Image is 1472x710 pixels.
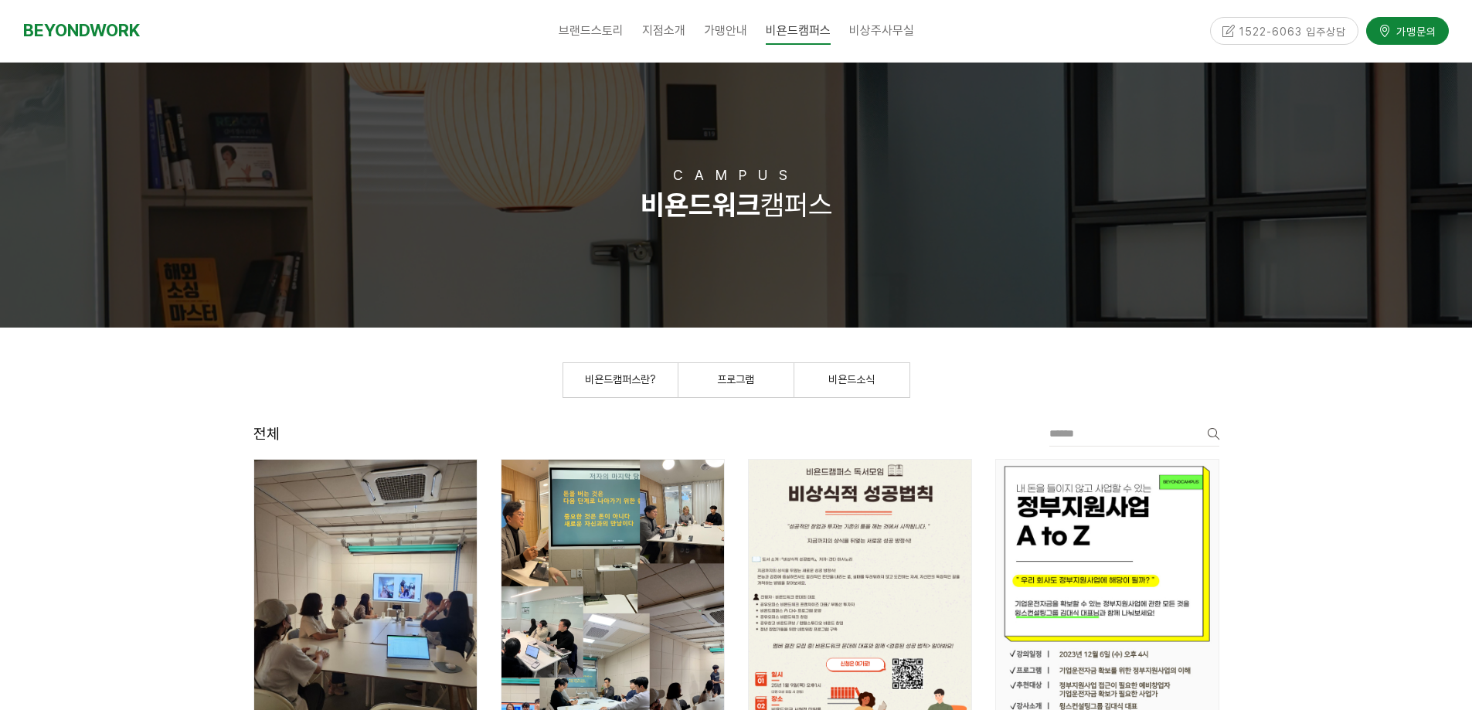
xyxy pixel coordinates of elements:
span: 캠퍼스 [641,189,832,222]
a: 프로그램 [678,363,794,397]
a: 비욘드캠퍼스란? [563,363,678,397]
span: 가맹문의 [1392,20,1436,36]
a: 브랜드스토리 [549,12,633,50]
span: 비욘드캠퍼스 [766,16,831,45]
a: BEYONDWORK [23,16,140,45]
a: 비상주사무실 [840,12,923,50]
span: CAMPUS [673,167,799,183]
span: 비욘드캠퍼스란? [585,373,656,386]
span: 비욘드소식 [828,373,875,386]
a: 가맹안내 [695,12,756,50]
a: 지점소개 [633,12,695,50]
a: 비욘드캠퍼스 [756,12,840,50]
span: 비상주사무실 [849,23,914,38]
a: 비욘드소식 [794,363,909,397]
a: 가맹문의 [1366,14,1449,41]
span: 브랜드스토리 [559,23,624,38]
strong: 비욘드워크 [641,189,760,222]
span: 지점소개 [642,23,685,38]
span: 가맹안내 [704,23,747,38]
header: 전체 [253,421,280,447]
span: 프로그램 [717,373,754,386]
